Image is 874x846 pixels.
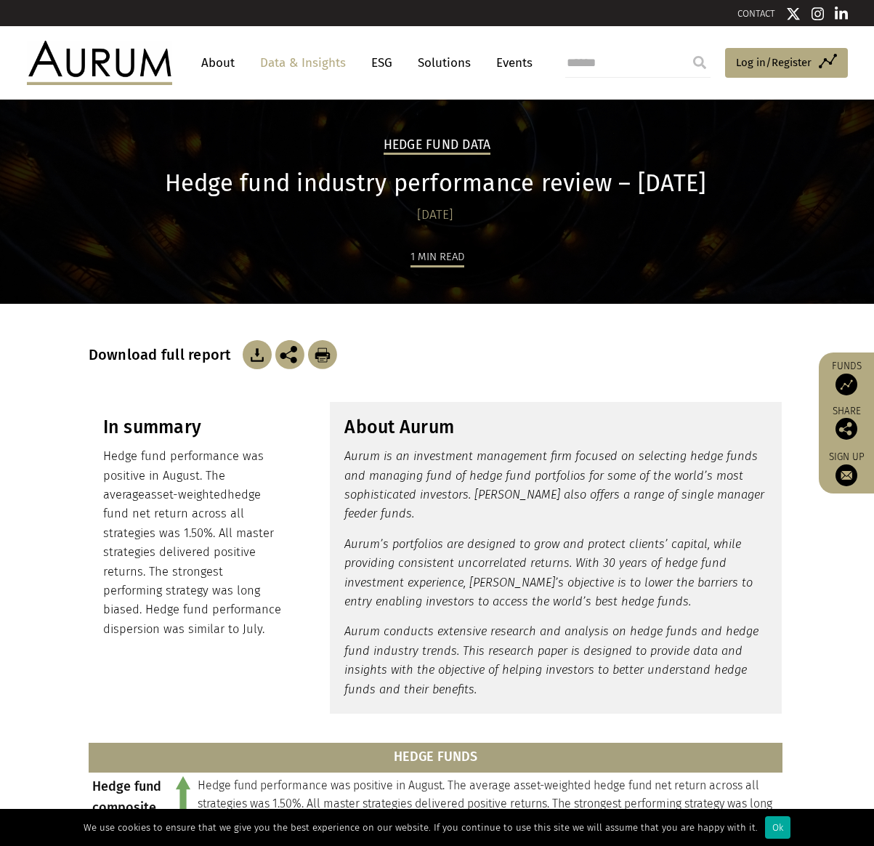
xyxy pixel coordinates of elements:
h3: In summary [103,416,284,438]
img: Instagram icon [812,7,825,21]
a: Sign up [826,451,867,486]
h2: Hedge Fund Data [384,137,491,155]
img: Share this post [275,340,304,369]
h3: Download full report [89,346,239,363]
div: 1 min read [410,248,464,267]
span: asset-weighted [145,488,227,501]
a: Solutions [410,49,478,76]
img: Twitter icon [786,7,801,21]
div: [DATE] [89,205,782,225]
img: Download Article [308,340,337,369]
a: About [194,49,242,76]
h3: About Aurum [344,416,767,438]
span: Log in/Register [736,54,812,71]
h1: Hedge fund industry performance review – [DATE] [89,169,782,198]
a: CONTACT [737,8,775,19]
p: Hedge fund performance was positive in August. The average hedge fund net return across all strat... [103,447,284,639]
img: Share this post [835,418,857,440]
img: Download Article [243,340,272,369]
a: Data & Insights [253,49,353,76]
em: Aurum is an investment management firm focused on selecting hedge funds and managing fund of hedg... [344,449,764,520]
th: HEDGE FUNDS [89,743,782,772]
img: Access Funds [835,374,857,395]
em: Aurum’s portfolios are designed to grow and protect clients’ capital, while providing consistent ... [344,537,753,608]
a: Events [489,49,533,76]
em: Aurum conducts extensive research and analysis on hedge funds and hedge fund industry trends. Thi... [344,624,758,696]
a: ESG [364,49,400,76]
td: Hedge fund composite [89,772,172,837]
img: Sign up to our newsletter [835,464,857,486]
div: Ok [765,816,790,839]
td: Hedge fund performance was positive in August. The average asset-weighted hedge fund net return a... [194,772,782,837]
img: Linkedin icon [835,7,848,21]
img: Aurum [27,41,172,84]
a: Log in/Register [725,48,848,78]
a: Funds [826,360,867,395]
div: Share [826,406,867,440]
input: Submit [685,48,714,77]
